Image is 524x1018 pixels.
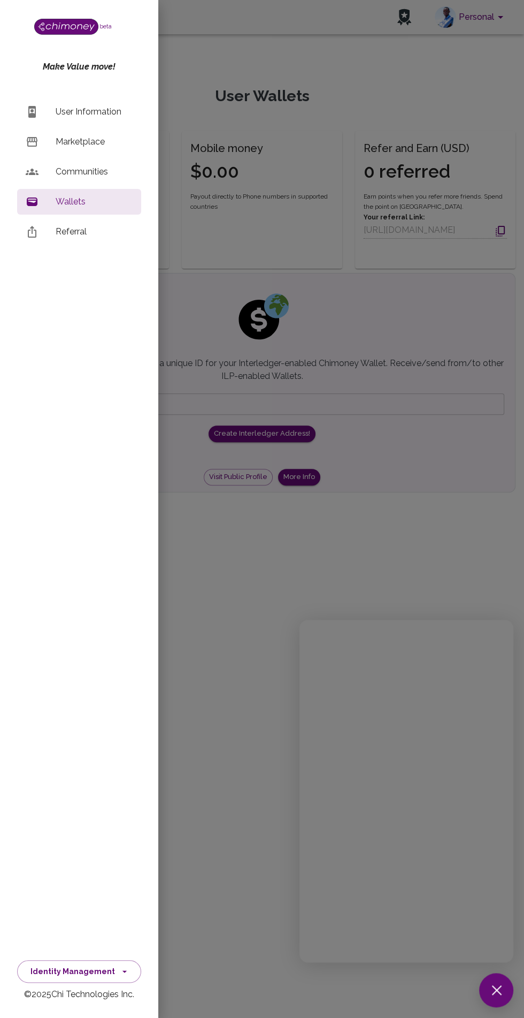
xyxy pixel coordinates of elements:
[56,195,133,208] p: Wallets
[56,105,133,118] p: User Information
[17,960,141,983] button: Identity Management
[99,23,112,29] span: beta
[56,165,133,178] p: Communities
[56,225,133,238] p: Referral
[34,19,98,35] img: Logo
[56,135,133,148] p: Marketplace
